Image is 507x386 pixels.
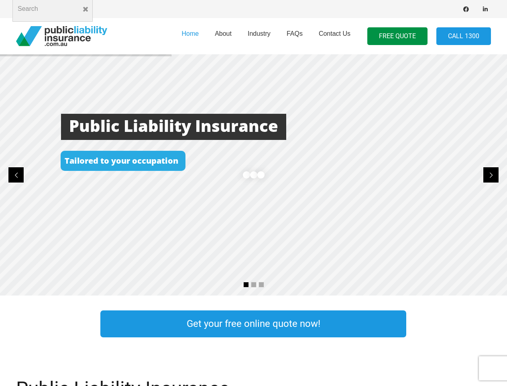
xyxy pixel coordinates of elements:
[319,30,350,37] span: Contact Us
[311,16,358,57] a: Contact Us
[279,16,311,57] a: FAQs
[480,4,491,15] a: LinkedIn
[367,27,428,45] a: FREE QUOTE
[436,27,491,45] a: Call 1300
[207,16,240,57] a: About
[287,30,303,37] span: FAQs
[100,310,406,337] a: Get your free online quote now!
[215,30,232,37] span: About
[422,308,507,339] a: Link
[78,2,93,16] button: Close
[240,16,279,57] a: Industry
[460,4,472,15] a: Facebook
[181,30,199,37] span: Home
[16,26,107,46] a: pli_logotransparent
[248,30,271,37] span: Industry
[173,16,207,57] a: Home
